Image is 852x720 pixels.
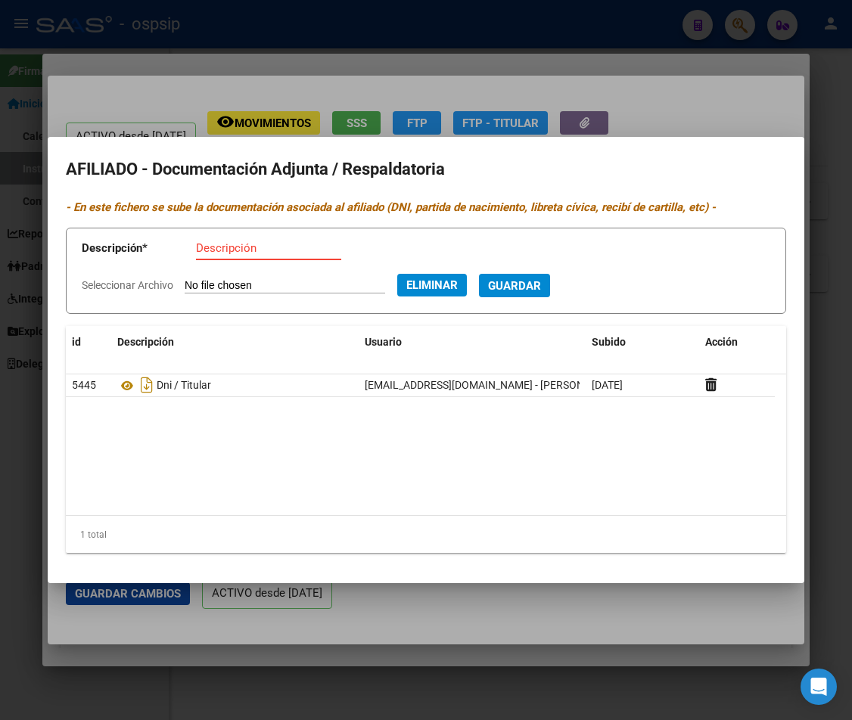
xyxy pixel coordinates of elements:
[72,336,81,348] span: id
[488,279,541,293] span: Guardar
[66,200,716,214] i: - En este fichero se sube la documentación asociada al afiliado (DNI, partida de nacimiento, libr...
[592,336,626,348] span: Subido
[586,326,699,358] datatable-header-cell: Subido
[479,274,550,297] button: Guardar
[365,336,402,348] span: Usuario
[592,379,623,391] span: [DATE]
[406,278,458,292] span: Eliminar
[66,155,786,184] h2: AFILIADO - Documentación Adjunta / Respaldatoria
[359,326,586,358] datatable-header-cell: Usuario
[82,240,196,257] p: Descripción
[117,336,174,348] span: Descripción
[111,326,359,358] datatable-header-cell: Descripción
[72,379,96,391] span: 5445
[66,516,786,554] div: 1 total
[699,326,775,358] datatable-header-cell: Acción
[397,274,467,296] button: Eliminar
[801,669,837,705] div: Open Intercom Messenger
[137,373,157,397] i: Descargar documento
[705,336,738,348] span: Acción
[365,379,621,391] span: [EMAIL_ADDRESS][DOMAIN_NAME] - [PERSON_NAME]
[157,380,211,392] span: Dni / Titular
[66,326,111,358] datatable-header-cell: id
[82,279,173,291] span: Seleccionar Archivo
